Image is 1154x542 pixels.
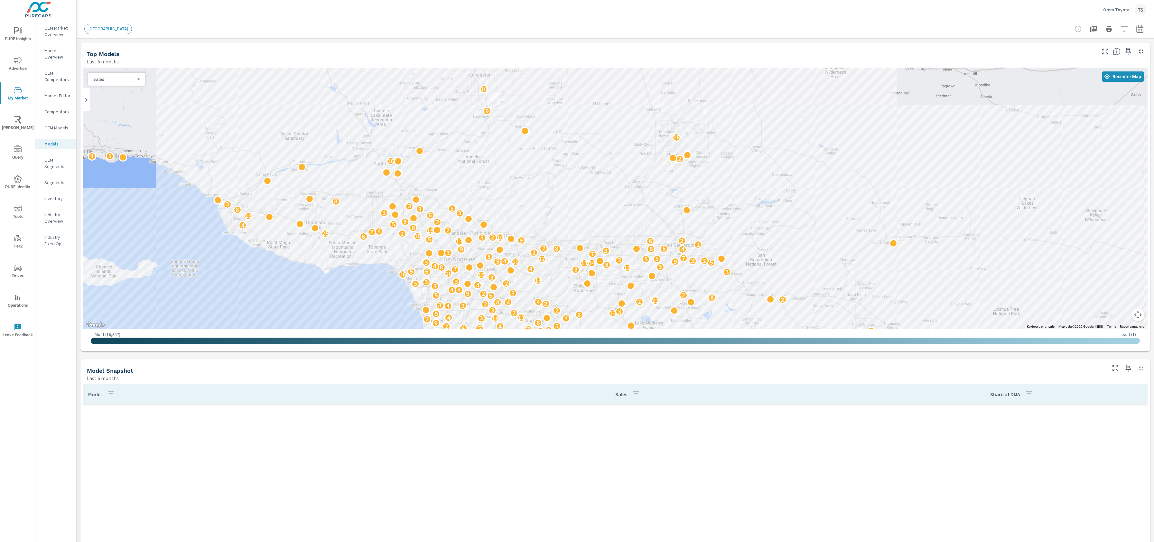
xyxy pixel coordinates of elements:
[507,298,510,306] p: 4
[1087,23,1100,35] button: "Export Report to PDF"
[450,286,453,294] p: 4
[44,92,71,99] p: Market Editor
[414,280,417,287] p: 5
[538,255,545,263] p: 17
[85,26,132,31] span: [GEOGRAPHIC_DATA]
[662,245,666,252] p: 5
[44,179,71,186] p: Segments
[491,233,494,241] p: 2
[674,258,677,266] p: 9
[1105,74,1141,79] span: Recenter Map
[35,178,76,187] div: Segments
[581,259,588,267] p: 11
[555,306,559,314] p: 2
[1135,4,1146,15] div: TS
[35,123,76,133] div: OEM Models
[245,212,252,220] p: 13
[624,264,631,272] p: 13
[35,155,76,171] div: OEM Segments
[2,205,33,220] span: Tools
[536,319,540,326] p: 8
[425,267,429,275] p: 6
[497,234,504,241] p: 10
[382,209,386,217] p: 2
[480,85,488,93] p: 10
[655,255,659,263] p: 5
[460,245,463,253] p: 9
[44,211,71,224] p: Industry Overview
[618,308,621,315] p: 3
[433,282,437,290] p: 3
[637,298,641,305] p: 2
[609,309,616,317] p: 13
[649,245,653,253] p: 6
[44,157,71,170] p: OEM Segments
[35,23,76,39] div: OEM Market Overview
[542,244,545,252] p: 2
[490,274,494,281] p: 3
[618,256,621,264] p: 3
[427,227,434,234] p: 19
[487,253,491,260] p: 8
[691,257,694,265] p: 3
[90,152,94,160] p: 4
[434,319,438,327] p: 9
[44,234,71,247] p: Industry Fixed Ops
[547,326,550,334] p: 3
[44,195,71,202] p: Inventory
[480,233,484,241] p: 5
[615,391,627,397] p: Sales
[682,291,685,299] p: 2
[555,322,559,330] p: 5
[44,125,71,131] p: OEM Models
[1113,48,1121,55] span: Understand by postal code where models are selling. [Source: Market registration data from third ...
[1136,363,1146,373] button: Minimize Widget
[681,245,684,253] p: 4
[403,218,407,225] p: 9
[1110,363,1121,373] button: Make Fullscreen
[433,262,436,270] p: 4
[446,226,450,234] p: 2
[539,327,542,335] p: 2
[35,210,76,226] div: Industry Overview
[1120,325,1146,328] a: Report a map error
[87,367,133,374] h5: Model Snapshot
[461,324,465,332] p: 6
[35,107,76,117] div: Competitors
[236,206,239,213] p: 8
[226,200,229,208] p: 3
[457,286,461,294] p: 4
[555,245,558,252] p: 8
[505,280,508,287] p: 2
[322,229,329,237] p: 25
[1103,7,1130,13] p: Orem Toyota
[85,321,106,329] a: Open this area in Google Maps (opens a new window)
[424,259,428,266] p: 3
[1027,324,1055,329] button: Keyboard shortcuts
[35,232,76,248] div: Industry Fixed Ops
[35,139,76,149] div: Models
[1100,46,1110,57] button: Make Fullscreen
[428,235,431,243] p: 5
[35,91,76,100] div: Market Editor
[1133,23,1146,35] button: Select Date Range
[498,322,502,330] p: 4
[445,270,452,277] p: 10
[445,322,448,330] p: 2
[485,107,489,115] p: 9
[85,321,106,329] img: Google
[484,300,487,308] p: 2
[529,265,532,273] p: 4
[478,324,481,332] p: 5
[869,327,873,334] p: 2
[44,108,71,115] p: Competitors
[454,278,458,285] p: 3
[2,86,33,102] span: My Market
[512,309,516,317] p: 2
[2,116,33,132] span: [PERSON_NAME]
[489,292,492,299] p: 5
[532,248,536,256] p: 2
[428,211,432,219] p: 6
[682,254,685,262] p: 7
[588,259,595,267] p: 14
